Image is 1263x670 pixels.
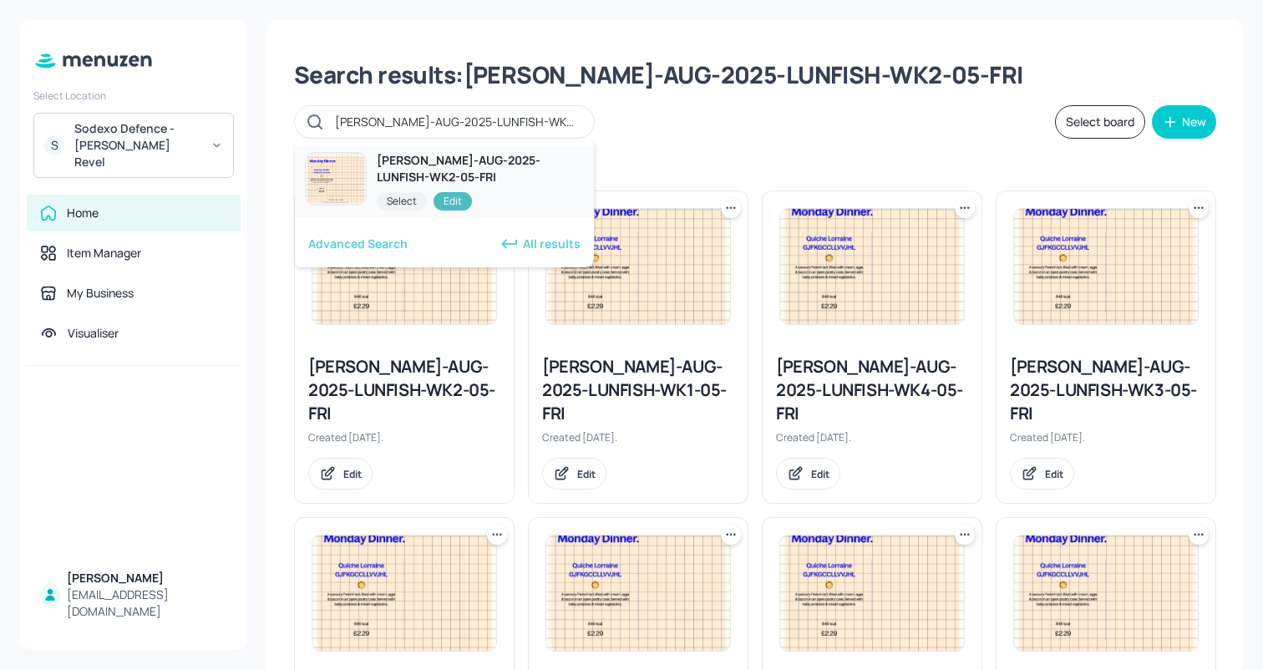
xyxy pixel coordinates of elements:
div: Select [377,192,427,211]
div: Select Location [33,89,234,103]
div: Created [DATE]. [308,430,500,444]
div: New [1182,116,1206,128]
div: All results [500,234,581,254]
img: Newbold-AUG-2025-LUNFISH-WK2-05-FRI [306,153,366,205]
div: Item Manager [67,245,141,261]
div: Visualiser [68,325,119,342]
div: Edit [811,467,829,481]
div: Advanced Search [308,236,408,252]
div: Sodexo Defence - [PERSON_NAME] Revel [74,120,200,170]
div: Edit [343,467,362,481]
div: [EMAIL_ADDRESS][DOMAIN_NAME] [67,586,227,620]
img: 2025-08-06-175448710006414mtfxt0123.jpeg [780,209,964,324]
div: Edit [577,467,596,481]
div: [PERSON_NAME]-AUG-2025-LUNFISH-WK1-05-FRI [542,355,734,425]
img: 2025-08-06-175448710006414mtfxt0123.jpeg [546,209,730,324]
div: [PERSON_NAME]-AUG-2025-LUNFISH-WK2-05-FRI [377,152,584,185]
div: Back to Dashboard [294,154,1216,177]
button: Select board [1055,105,1145,139]
div: Search results: [PERSON_NAME]-AUG-2025-LUNFISH-WK2-05-FRI [294,60,1216,90]
div: [PERSON_NAME]-AUG-2025-LUNFISH-WK2-05-FRI [308,355,500,425]
div: Created [DATE]. [542,430,734,444]
div: [PERSON_NAME]-AUG-2025-LUNFISH-WK4-05-FRI [776,355,968,425]
div: [PERSON_NAME]-AUG-2025-LUNFISH-WK3-05-FRI [1010,355,1202,425]
div: Home [67,205,99,221]
div: Created [DATE]. [1010,430,1202,444]
img: 2025-08-06-175448710006414mtfxt0123.jpeg [780,535,964,651]
input: Search in Menuzen [335,109,577,134]
div: Edit [1045,467,1063,481]
div: Created [DATE]. [776,430,968,444]
img: 2025-08-06-175448710006414mtfxt0123.jpeg [1014,209,1198,324]
div: Edit [434,192,472,211]
div: S [44,135,64,155]
img: 2025-08-06-175448710006414mtfxt0123.jpeg [546,535,730,651]
div: My Business [67,285,134,302]
img: 2025-08-06-175448710006414mtfxt0123.jpeg [1014,535,1198,651]
button: New [1152,105,1216,139]
div: [PERSON_NAME] [67,570,227,586]
img: 2025-08-06-175448710006414mtfxt0123.jpeg [312,535,496,651]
